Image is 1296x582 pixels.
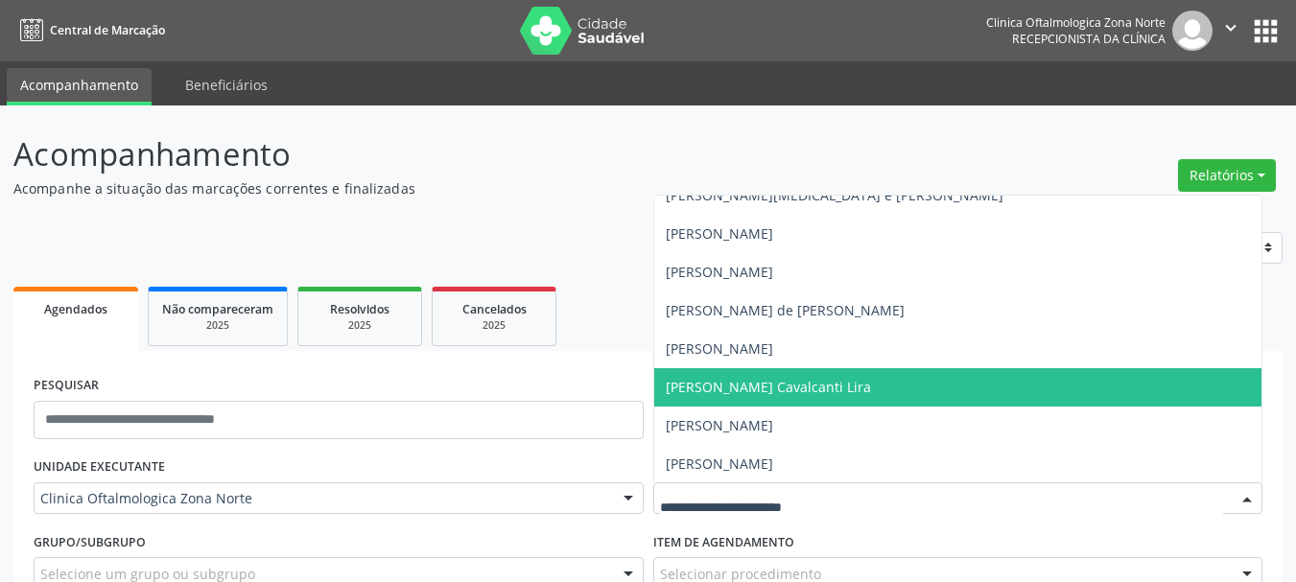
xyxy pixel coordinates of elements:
label: UNIDADE EXECUTANTE [34,453,165,482]
span: [PERSON_NAME] [666,454,773,473]
span: [PERSON_NAME][MEDICAL_DATA] e [PERSON_NAME] [666,186,1003,204]
a: Central de Marcação [13,14,165,46]
span: [PERSON_NAME] [666,224,773,243]
span: Central de Marcação [50,22,165,38]
span: [PERSON_NAME] [666,416,773,434]
button:  [1213,11,1249,51]
label: PESQUISAR [34,371,99,401]
label: Item de agendamento [653,527,794,557]
div: Clinica Oftalmologica Zona Norte [986,14,1166,31]
span: Resolvidos [330,301,389,317]
button: apps [1249,14,1283,48]
img: img [1172,11,1213,51]
span: [PERSON_NAME] Cavalcanti Lira [666,378,871,396]
a: Acompanhamento [7,68,152,105]
span: Não compareceram [162,301,273,317]
span: Agendados [44,301,107,317]
span: Recepcionista da clínica [1012,31,1166,47]
i:  [1220,17,1241,38]
div: 2025 [162,318,273,333]
div: 2025 [312,318,408,333]
a: Beneficiários [172,68,281,102]
span: Cancelados [462,301,527,317]
div: 2025 [446,318,542,333]
button: Relatórios [1178,159,1276,192]
span: [PERSON_NAME] [666,339,773,358]
p: Acompanhamento [13,130,902,178]
span: Clinica Oftalmologica Zona Norte [40,489,604,508]
label: Grupo/Subgrupo [34,527,146,557]
span: [PERSON_NAME] [666,263,773,281]
span: [PERSON_NAME] de [PERSON_NAME] [666,301,905,319]
p: Acompanhe a situação das marcações correntes e finalizadas [13,178,902,198]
